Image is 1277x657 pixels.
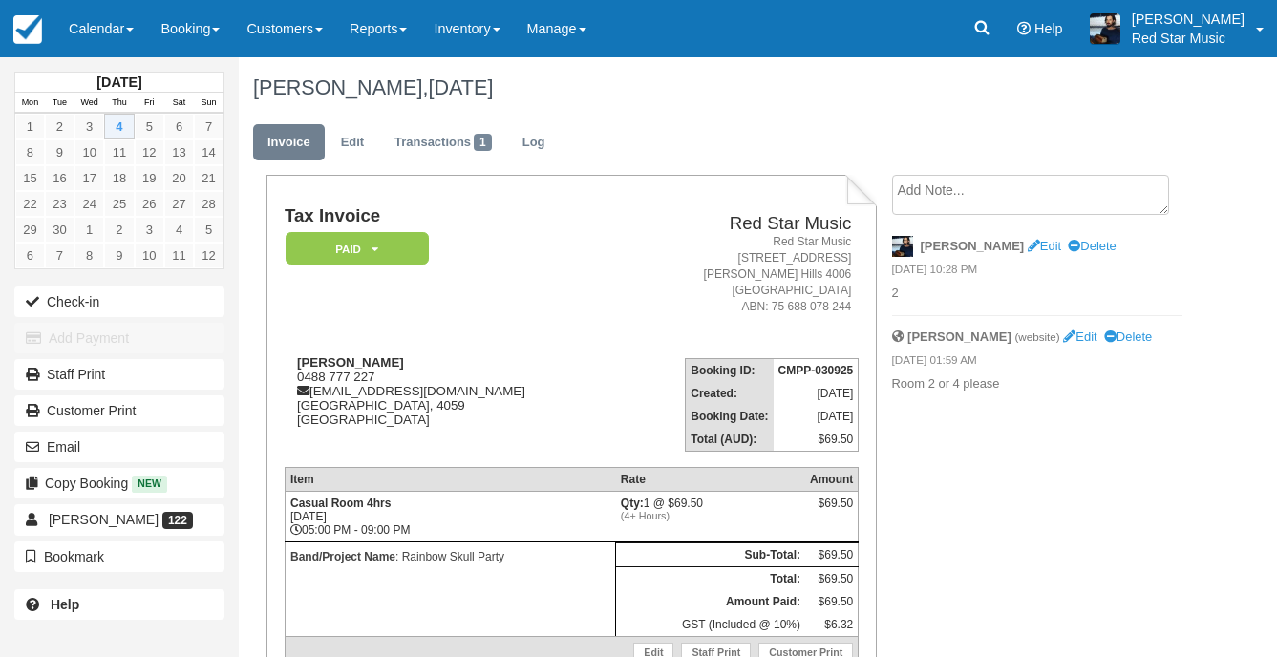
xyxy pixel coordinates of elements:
[51,597,79,612] b: Help
[290,497,391,510] strong: Casual Room 4hrs
[297,355,404,370] strong: [PERSON_NAME]
[327,124,378,161] a: Edit
[616,542,805,566] th: Sub-Total:
[135,165,164,191] a: 19
[1068,239,1116,253] a: Delete
[686,405,774,428] th: Booking Date:
[104,165,134,191] a: 18
[104,139,134,165] a: 11
[616,467,805,491] th: Rate
[14,286,224,317] button: Check-in
[14,432,224,462] button: Email
[15,93,45,114] th: Mon
[1034,21,1063,36] span: Help
[1090,13,1120,44] img: A1
[194,243,223,268] a: 12
[778,364,854,377] strong: CMPP-030925
[135,243,164,268] a: 10
[132,476,167,492] span: New
[892,285,1182,303] p: 2
[474,134,492,151] span: 1
[74,217,104,243] a: 1
[286,232,429,265] em: Paid
[45,165,74,191] a: 16
[45,243,74,268] a: 7
[805,590,859,613] td: $69.50
[74,114,104,139] a: 3
[45,114,74,139] a: 2
[135,139,164,165] a: 12
[253,76,1182,99] h1: [PERSON_NAME],
[1132,29,1245,48] p: Red Star Music
[74,165,104,191] a: 17
[774,382,859,405] td: [DATE]
[1063,329,1096,344] a: Edit
[194,139,223,165] a: 14
[49,512,159,527] span: [PERSON_NAME]
[290,550,395,563] strong: Band/Project Name
[686,358,774,382] th: Booking ID:
[104,243,134,268] a: 9
[104,93,134,114] th: Thu
[621,510,800,521] em: (4+ Hours)
[45,93,74,114] th: Tue
[892,262,1182,283] em: [DATE] 10:28 PM
[14,395,224,426] a: Customer Print
[104,217,134,243] a: 2
[1132,10,1245,29] p: [PERSON_NAME]
[14,541,224,572] button: Bookmark
[380,124,506,161] a: Transactions1
[616,590,805,613] th: Amount Paid:
[74,191,104,217] a: 24
[616,491,805,541] td: 1 @ $69.50
[194,191,223,217] a: 28
[45,217,74,243] a: 30
[14,504,224,535] a: [PERSON_NAME] 122
[285,206,618,226] h1: Tax Invoice
[164,191,194,217] a: 27
[907,329,1011,344] strong: [PERSON_NAME]
[285,355,618,451] div: 0488 777 227 [EMAIL_ADDRESS][DOMAIN_NAME] [GEOGRAPHIC_DATA], 4059 [GEOGRAPHIC_DATA]
[135,93,164,114] th: Fri
[1014,330,1059,343] small: (website)
[194,165,223,191] a: 21
[104,191,134,217] a: 25
[805,613,859,637] td: $6.32
[164,139,194,165] a: 13
[892,375,1182,393] p: Room 2 or 4 please
[686,382,774,405] th: Created:
[96,74,141,90] strong: [DATE]
[621,497,644,510] strong: Qty
[194,93,223,114] th: Sun
[13,15,42,44] img: checkfront-main-nav-mini-logo.png
[164,93,194,114] th: Sat
[164,114,194,139] a: 6
[14,468,224,498] button: Copy Booking New
[15,114,45,139] a: 1
[508,124,560,161] a: Log
[805,566,859,590] td: $69.50
[15,243,45,268] a: 6
[626,214,851,234] h2: Red Star Music
[810,497,853,525] div: $69.50
[805,542,859,566] td: $69.50
[616,613,805,637] td: GST (Included @ 10%)
[162,512,193,529] span: 122
[774,405,859,428] td: [DATE]
[15,139,45,165] a: 8
[290,547,610,566] p: : Rainbow Skull Party
[428,75,493,99] span: [DATE]
[14,323,224,353] button: Add Payment
[1104,329,1152,344] a: Delete
[104,114,134,139] a: 4
[194,114,223,139] a: 7
[15,217,45,243] a: 29
[135,114,164,139] a: 5
[74,93,104,114] th: Wed
[616,566,805,590] th: Total:
[45,191,74,217] a: 23
[45,139,74,165] a: 9
[164,243,194,268] a: 11
[15,191,45,217] a: 22
[164,217,194,243] a: 4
